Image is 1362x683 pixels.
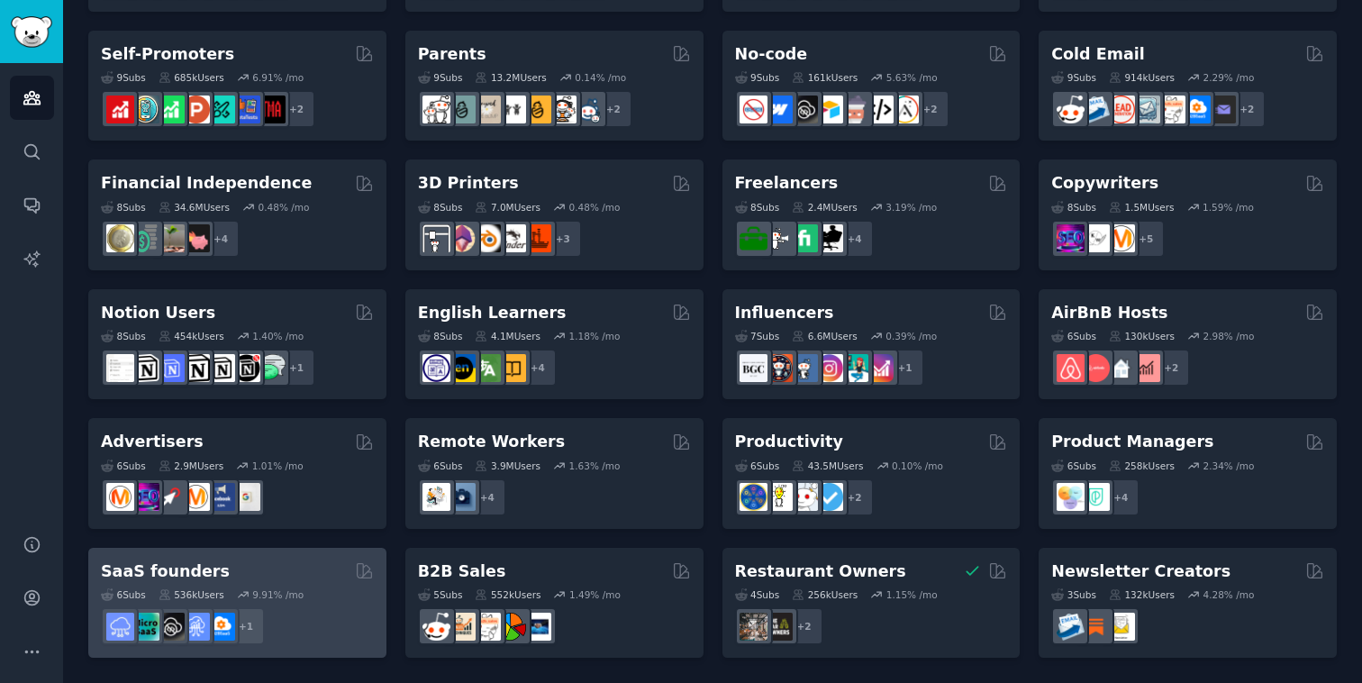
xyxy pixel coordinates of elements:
div: 6.6M Users [792,330,858,342]
img: B2BSales [498,613,526,641]
div: 161k Users [792,71,858,84]
div: + 4 [202,220,240,258]
div: 1.01 % /mo [252,460,304,472]
img: BeautyGuruChatter [740,354,767,382]
div: + 2 [595,90,632,128]
img: PPC [157,483,185,511]
img: NoCodeSaaS [790,96,818,123]
h2: Newsletter Creators [1051,560,1230,583]
div: 6 Sub s [418,460,463,472]
img: airbnb_hosts [1057,354,1085,382]
img: 3Dprinting [422,224,450,252]
img: FreeNotionTemplates [157,354,185,382]
div: 258k Users [1109,460,1175,472]
div: + 3 [544,220,582,258]
div: 0.14 % /mo [575,71,626,84]
img: rentalproperties [1107,354,1135,382]
img: nocode [740,96,767,123]
div: 1.5M Users [1109,201,1175,214]
img: AirBnBInvesting [1132,354,1160,382]
img: SaaS [106,613,134,641]
div: 2.4M Users [792,201,858,214]
div: 0.39 % /mo [885,330,937,342]
div: 8 Sub s [418,330,463,342]
img: B_2_B_Selling_Tips [523,613,551,641]
img: languagelearning [422,354,450,382]
img: LifeProTips [740,483,767,511]
h2: B2B Sales [418,560,506,583]
img: salestechniques [448,613,476,641]
img: AirBnBHosts [1082,354,1110,382]
img: socialmedia [765,354,793,382]
div: 4 Sub s [735,588,780,601]
img: daddit [422,96,450,123]
h2: AirBnB Hosts [1051,302,1167,324]
div: 1.63 % /mo [569,460,621,472]
img: 3Dmodeling [448,224,476,252]
div: 6 Sub s [1051,330,1096,342]
div: + 2 [1152,349,1190,387]
img: b2b_sales [473,613,501,641]
img: selfpromotion [157,96,185,123]
div: + 2 [1228,90,1266,128]
div: 9.91 % /mo [252,588,304,601]
div: 536k Users [159,588,224,601]
img: Adalo [891,96,919,123]
div: 132k Users [1109,588,1175,601]
img: Notiontemplates [106,354,134,382]
div: 8 Sub s [1051,201,1096,214]
img: notioncreations [132,354,159,382]
h2: SaaS founders [101,560,230,583]
img: Emailmarketing [1082,96,1110,123]
img: Airtable [815,96,843,123]
img: Fiverr [790,224,818,252]
div: 3 Sub s [1051,588,1096,601]
div: 4.1M Users [475,330,540,342]
div: 3.9M Users [475,460,540,472]
div: + 2 [785,607,823,645]
img: googleads [232,483,260,511]
div: 8 Sub s [101,330,146,342]
img: NotionPromote [258,354,286,382]
img: EmailOutreach [1208,96,1236,123]
img: ProductMgmt [1082,483,1110,511]
img: KeepWriting [1082,224,1110,252]
img: SEO [1057,224,1085,252]
div: + 2 [836,478,874,516]
div: 8 Sub s [418,201,463,214]
img: youtubepromotion [106,96,134,123]
h2: Remote Workers [418,431,565,453]
div: 1.18 % /mo [569,330,621,342]
h2: 3D Printers [418,172,519,195]
div: + 4 [519,349,557,387]
img: FixMyPrint [523,224,551,252]
img: toddlers [498,96,526,123]
img: productivity [790,483,818,511]
img: Newsletters [1107,613,1135,641]
div: 1.49 % /mo [569,588,621,601]
div: + 5 [1127,220,1165,258]
div: + 1 [227,607,265,645]
img: B2BSaaS [207,613,235,641]
div: 2.9M Users [159,460,224,472]
div: 6 Sub s [735,460,780,472]
div: 1.59 % /mo [1203,201,1254,214]
img: webflow [765,96,793,123]
img: TestMyApp [258,96,286,123]
div: 43.5M Users [792,460,863,472]
img: EnglishLearning [448,354,476,382]
img: b2b_sales [1158,96,1185,123]
img: work [448,483,476,511]
img: restaurantowners [740,613,767,641]
img: SaaSSales [182,613,210,641]
div: 6 Sub s [101,460,146,472]
img: NoCodeSaaS [157,613,185,641]
img: language_exchange [473,354,501,382]
div: 1.40 % /mo [252,330,304,342]
h2: Product Managers [1051,431,1213,453]
img: Freelancers [815,224,843,252]
div: 914k Users [1109,71,1175,84]
div: 9 Sub s [418,71,463,84]
div: 9 Sub s [735,71,780,84]
div: 13.2M Users [475,71,546,84]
